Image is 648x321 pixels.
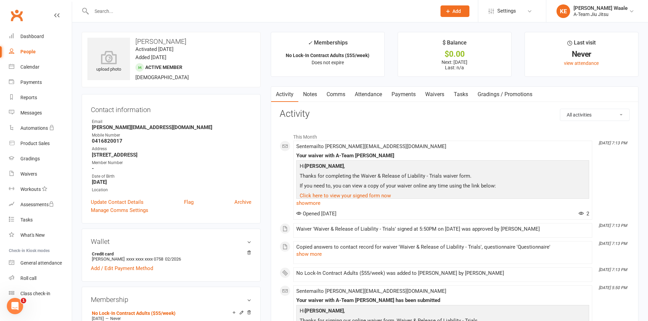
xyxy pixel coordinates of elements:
[20,79,42,85] div: Payments
[567,38,596,51] div: Last visit
[497,3,516,19] span: Settings
[322,87,350,102] a: Comms
[305,163,344,169] strong: [PERSON_NAME]
[9,121,72,136] a: Automations
[599,223,627,228] i: [DATE] 7:13 PM
[9,271,72,286] a: Roll call
[87,51,130,73] div: upload photo
[135,74,189,81] span: [DEMOGRAPHIC_DATA]
[20,49,36,54] div: People
[420,87,449,102] a: Waivers
[184,198,194,206] a: Flag
[296,270,589,276] div: No Lock-In Contract Adults ($55/week) was added to [PERSON_NAME] by [PERSON_NAME]
[300,193,391,199] a: Click here to view your signed form now
[574,5,628,11] div: [PERSON_NAME] Waale
[9,197,72,212] a: Assessments
[9,44,72,59] a: People
[126,256,163,262] span: xxxx xxxx xxxx 0758
[92,132,251,139] div: Mobile Number
[443,38,467,51] div: $ Balance
[296,244,589,250] div: Copied answers to contact record for waiver 'Waiver & Release of Liability - Trials', questionnai...
[20,186,41,192] div: Workouts
[449,87,473,102] a: Tasks
[404,51,505,58] div: $0.00
[298,172,587,182] p: Thanks for completing the Waiver & Release of Liability - Trials waiver form.
[296,143,446,149] span: Sent email to [PERSON_NAME][EMAIL_ADDRESS][DOMAIN_NAME]
[92,187,251,193] div: Location
[308,40,312,46] i: ✓
[92,119,251,125] div: Email
[9,286,72,301] a: Class kiosk mode
[296,153,589,159] div: Your waiver with A-Team [PERSON_NAME]
[305,308,344,314] strong: [PERSON_NAME]
[564,60,599,66] a: view attendance
[280,109,630,119] h3: Activity
[296,288,446,294] span: Sent email to [PERSON_NAME][EMAIL_ADDRESS][DOMAIN_NAME]
[9,151,72,166] a: Gradings
[9,182,72,197] a: Workouts
[296,250,322,258] button: show more
[20,34,44,39] div: Dashboard
[9,228,72,243] a: What's New
[298,182,587,192] p: If you need to, you can view a copy of your waiver online any time using the link below:
[298,307,587,317] p: Hi ,
[92,165,251,172] strong: -
[574,11,628,17] div: A-Team Jiu Jitsu
[296,298,589,303] div: Your waiver with A-Team [PERSON_NAME] has been submitted
[9,75,72,90] a: Payments
[9,59,72,75] a: Calendar
[452,8,461,14] span: Add
[387,87,420,102] a: Payments
[165,256,181,262] span: 02/2026
[92,146,251,152] div: Address
[21,298,26,303] span: 1
[87,38,255,45] h3: [PERSON_NAME]
[280,130,630,141] li: This Month
[91,238,251,245] h3: Wallet
[296,211,336,217] span: Opened [DATE]
[286,53,369,58] strong: No Lock-In Contract Adults ($55/week)
[599,285,627,290] i: [DATE] 5:50 PM
[531,51,632,58] div: Never
[20,156,40,161] div: Gradings
[92,179,251,185] strong: [DATE]
[20,64,39,70] div: Calendar
[312,60,344,65] span: Does not expire
[20,260,62,266] div: General attendance
[91,264,153,272] a: Add / Edit Payment Method
[92,251,248,256] strong: Credit card
[556,4,570,18] div: KE
[9,136,72,151] a: Product Sales
[599,141,627,145] i: [DATE] 7:13 PM
[110,316,121,321] span: Never
[441,5,469,17] button: Add
[599,241,627,246] i: [DATE] 7:13 PM
[9,166,72,182] a: Waivers
[308,38,348,51] div: Memberships
[135,46,173,52] time: Activated [DATE]
[20,141,50,146] div: Product Sales
[350,87,387,102] a: Attendance
[20,171,37,177] div: Waivers
[599,267,627,272] i: [DATE] 7:13 PM
[20,110,42,115] div: Messages
[271,87,298,102] a: Activity
[92,124,251,130] strong: [PERSON_NAME][EMAIL_ADDRESS][DOMAIN_NAME]
[8,7,25,24] a: Clubworx
[9,105,72,121] a: Messages
[20,125,48,131] div: Automations
[92,310,176,316] a: No Lock-In Contract Adults ($55/week)
[89,6,432,16] input: Search...
[91,206,148,214] a: Manage Comms Settings
[92,152,251,158] strong: [STREET_ADDRESS]
[7,298,23,314] iframe: Intercom live chat
[135,54,166,60] time: Added [DATE]
[20,232,45,238] div: What's New
[234,198,251,206] a: Archive
[9,212,72,228] a: Tasks
[9,255,72,271] a: General attendance kiosk mode
[404,59,505,70] p: Next: [DATE] Last: n/a
[579,211,589,217] span: 2
[91,103,251,113] h3: Contact information
[296,198,589,208] a: show more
